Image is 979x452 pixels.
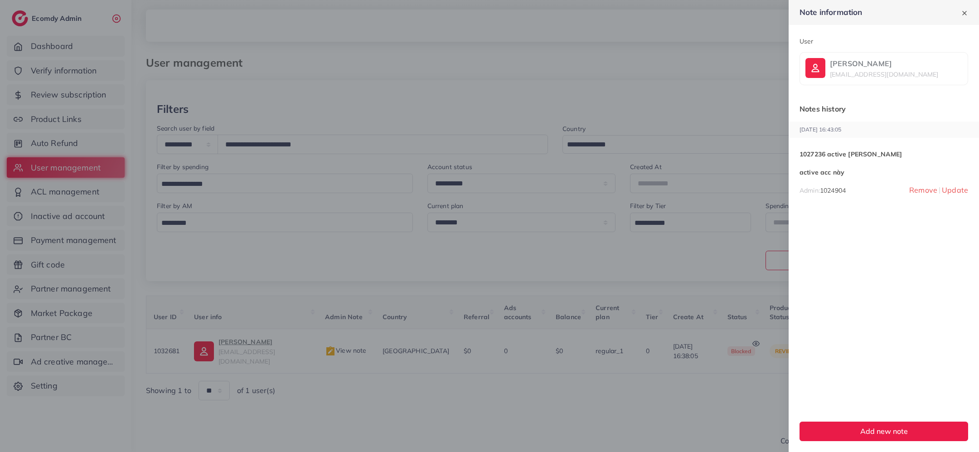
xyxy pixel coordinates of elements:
p: User [800,36,968,47]
img: ic-user-info.36bf1079.svg [805,58,825,78]
span: Update [942,185,968,203]
h5: Note information [800,8,863,17]
span: [EMAIL_ADDRESS][DOMAIN_NAME] [830,70,938,78]
button: Add new note [800,422,968,441]
p: Admin: [800,185,846,196]
strong: 1027236 active [PERSON_NAME] [800,150,902,158]
p: [PERSON_NAME] [830,58,938,69]
p: Notes history [789,103,979,114]
strong: active acc này [800,168,844,176]
p: [DATE] 16:43:05 [789,122,979,138]
span: Remove [909,185,937,203]
span: 1024904 [820,186,846,194]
